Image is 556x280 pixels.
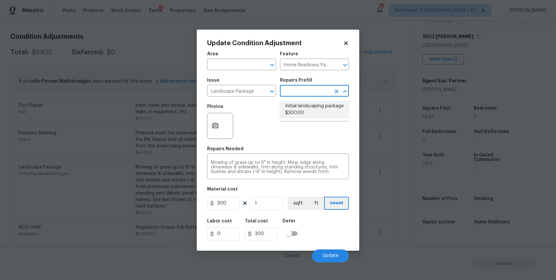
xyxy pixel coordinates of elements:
[280,52,298,56] h5: Feature
[207,78,219,83] h5: Issue
[207,40,343,47] h2: Update Condition Adjustment
[280,101,349,118] li: Initial landscaping package $300.00
[207,52,218,56] h5: Area
[274,249,310,262] button: Cancel
[332,87,341,96] button: Clear
[324,197,349,210] button: count
[207,187,238,192] h5: Material cost
[285,253,299,258] span: Cancel
[207,219,232,223] h5: Labor cost
[268,60,277,70] button: Open
[340,60,350,70] button: Open
[323,253,338,258] span: Update
[207,147,244,151] h5: Repairs Needed
[211,160,345,174] textarea: Mowing of grass up to 6" in height. Mow, edge along driveways & sidewalks, trim along standing st...
[268,87,277,96] button: Open
[312,249,349,262] button: Update
[207,104,223,109] h5: Photos
[340,87,350,96] button: Close
[308,197,324,210] button: ft
[245,219,268,223] h5: Total cost
[280,78,312,83] h5: Repairs Prefill
[288,197,308,210] button: sqft
[283,219,296,223] h5: Defer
